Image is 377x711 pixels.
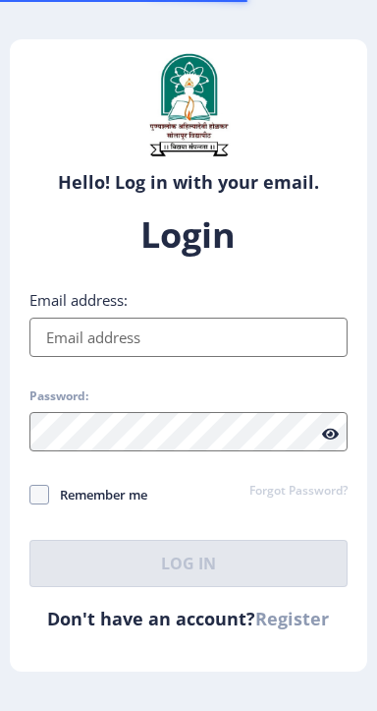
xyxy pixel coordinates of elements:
[29,607,349,630] h6: Don't have an account?
[29,388,88,404] label: Password:
[139,49,238,160] img: sulogo.png
[249,483,348,501] a: Forgot Password?
[29,211,349,259] h1: Login
[29,290,128,310] label: Email address:
[29,540,349,587] button: Log In
[255,607,329,630] a: Register
[25,170,353,194] h6: Hello! Log in with your email.
[29,318,349,357] input: Email address
[49,483,147,506] span: Remember me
